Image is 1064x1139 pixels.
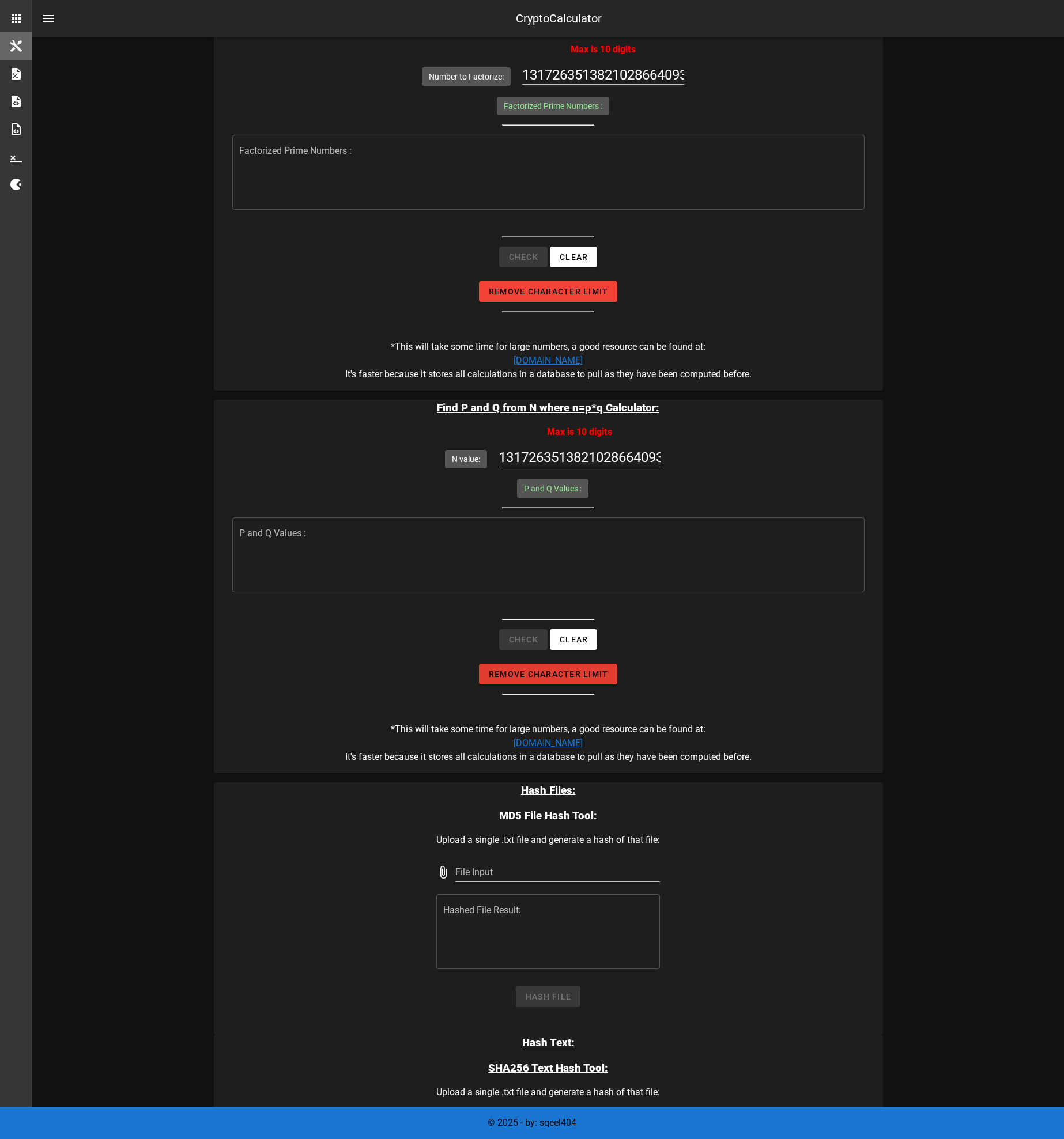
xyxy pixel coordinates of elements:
button: Clear [550,629,597,650]
a: [DOMAIN_NAME] [514,737,583,748]
h3: Find P and Q from N where n=p*q Calculator: [214,400,883,416]
button: Remove Character Limit [479,664,618,684]
button: Clear [550,247,597,267]
span: Remove Character Limit [488,287,609,296]
label: Factorized Prime Numbers : [504,100,602,112]
h3: Hash Files: [214,782,883,799]
button: Remove Character Limit [479,281,618,302]
span: © 2025 - by: sqeel404 [488,1117,576,1128]
span: Clear [559,252,588,262]
span: Clear [559,635,588,644]
span: Remove Character Limit [488,669,609,679]
h3: MD5 File Hash Tool: [418,808,678,824]
h3: SHA256 Text Hash Tool: [418,1060,678,1076]
a: [DOMAIN_NAME] [514,355,583,366]
p: *This will take some time for large numbers, a good resource can be found at: It's faster because... [223,722,874,773]
p: Upload a single .txt file and generate a hash of that file: [436,833,660,847]
span: Max is 10 digits [571,44,636,55]
button: nav-menu-toggle [35,5,62,32]
label: P and Q Values : [524,483,582,494]
label: N value: [452,453,480,465]
p: Upload a single .txt file and generate a hash of that file: [436,1085,660,1099]
h3: Hash Text: [214,1035,883,1051]
p: *This will take some time for large numbers, a good resource can be found at: It's faster because... [223,340,874,391]
span: Max is 10 digits [547,426,612,437]
button: File Input prepended action [436,865,450,879]
label: Number to Factorize: [429,71,504,82]
div: CryptoCalculator [516,10,602,27]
